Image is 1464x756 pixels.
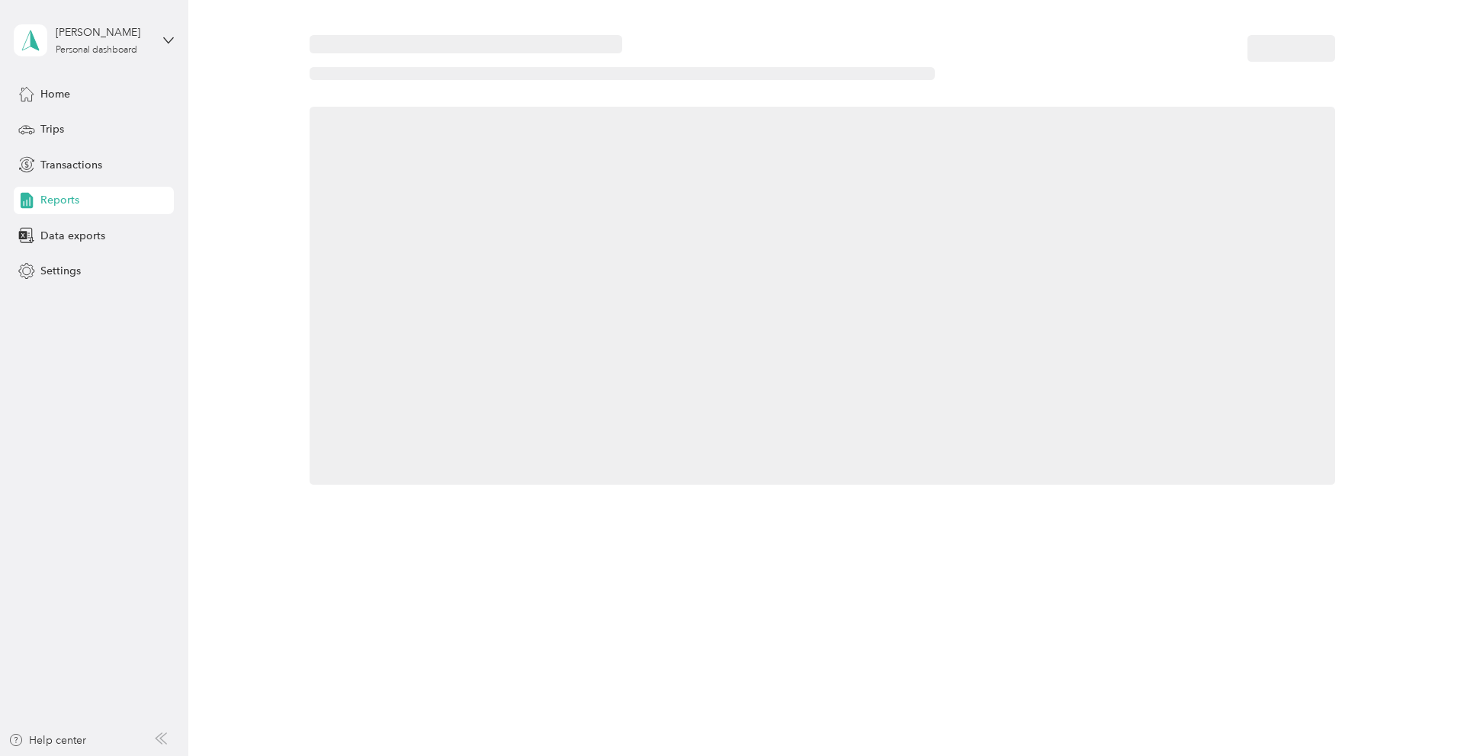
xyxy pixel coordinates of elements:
[56,24,151,40] div: [PERSON_NAME]
[40,228,105,244] span: Data exports
[8,732,86,748] button: Help center
[1379,671,1464,756] iframe: Everlance-gr Chat Button Frame
[40,192,79,208] span: Reports
[40,157,102,173] span: Transactions
[40,86,70,102] span: Home
[56,46,137,55] div: Personal dashboard
[40,263,81,279] span: Settings
[40,121,64,137] span: Trips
